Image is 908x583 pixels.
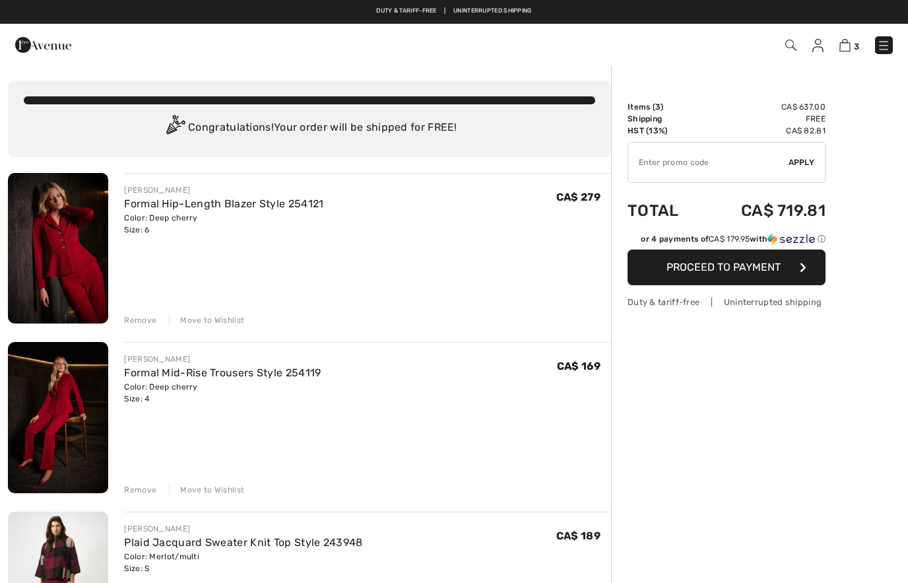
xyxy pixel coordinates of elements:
[556,191,600,203] span: CA$ 279
[124,551,362,574] div: Color: Merlot/multi Size: S
[124,536,362,549] a: Plaid Jacquard Sweater Knit Top Style 243948
[666,261,781,273] span: Proceed to Payment
[709,234,750,244] span: CA$ 179.95
[124,314,156,326] div: Remove
[15,38,71,50] a: 1ère Avenue
[812,39,824,52] img: My Info
[628,233,826,250] div: or 4 payments ofCA$ 179.95withSezzle Click to learn more about Sezzle
[839,39,851,51] img: Shopping Bag
[702,101,826,113] td: CA$ 637.00
[124,381,321,405] div: Color: Deep cherry Size: 4
[124,366,321,379] a: Formal Mid-Rise Trousers Style 254119
[8,173,108,324] img: Formal Hip-Length Blazer Style 254121
[655,102,661,112] span: 3
[169,314,244,326] div: Move to Wishlist
[641,233,826,245] div: or 4 payments of with
[628,101,702,113] td: Items ( )
[702,113,826,125] td: Free
[785,40,796,51] img: Search
[628,113,702,125] td: Shipping
[767,233,815,245] img: Sezzle
[702,188,826,233] td: CA$ 719.81
[628,188,702,233] td: Total
[877,39,890,52] img: Menu
[124,184,323,196] div: [PERSON_NAME]
[854,42,859,51] span: 3
[24,115,595,141] div: Congratulations! Your order will be shipped for FREE!
[124,212,323,236] div: Color: Deep cherry Size: 6
[124,353,321,365] div: [PERSON_NAME]
[556,530,600,542] span: CA$ 189
[628,250,826,285] button: Proceed to Payment
[628,143,789,182] input: Promo code
[124,484,156,496] div: Remove
[557,360,600,372] span: CA$ 169
[124,197,323,210] a: Formal Hip-Length Blazer Style 254121
[15,32,71,58] img: 1ère Avenue
[169,484,244,496] div: Move to Wishlist
[124,523,362,535] div: [PERSON_NAME]
[628,125,702,137] td: HST (13%)
[839,37,859,53] a: 3
[789,156,815,168] span: Apply
[8,342,108,493] img: Formal Mid-Rise Trousers Style 254119
[628,296,826,308] div: Duty & tariff-free | Uninterrupted shipping
[702,125,826,137] td: CA$ 82.81
[162,115,188,141] img: Congratulation2.svg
